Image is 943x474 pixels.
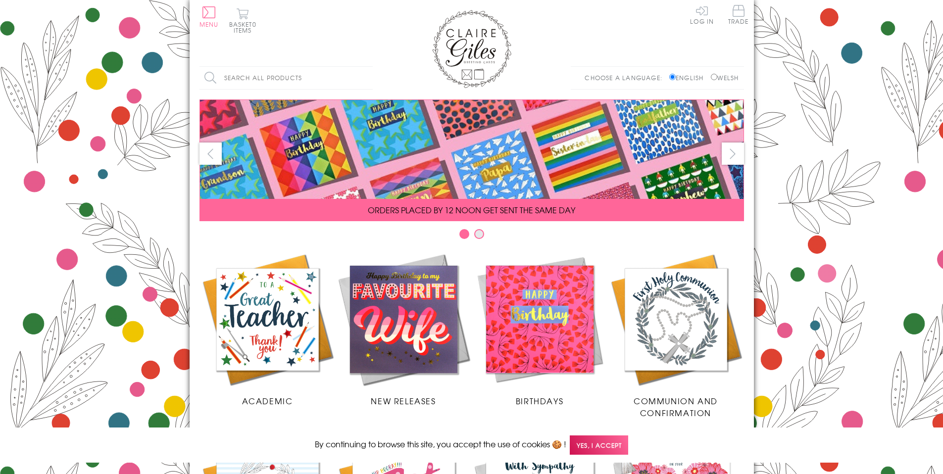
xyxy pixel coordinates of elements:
[199,229,744,244] div: Carousel Pagination
[336,251,472,407] a: New Releases
[472,251,608,407] a: Birthdays
[711,73,739,82] label: Welsh
[669,73,708,82] label: English
[371,395,436,407] span: New Releases
[368,204,575,216] span: ORDERS PLACED BY 12 NOON GET SENT THE SAME DAY
[199,142,222,165] button: prev
[585,73,667,82] p: Choose a language:
[199,251,336,407] a: Academic
[432,10,511,88] img: Claire Giles Greetings Cards
[363,67,373,89] input: Search
[728,5,749,24] span: Trade
[474,229,484,239] button: Carousel Page 2
[229,8,256,33] button: Basket0 items
[728,5,749,26] a: Trade
[690,5,714,24] a: Log In
[242,395,293,407] span: Academic
[199,6,219,27] button: Menu
[669,74,676,80] input: English
[722,142,744,165] button: next
[570,435,628,455] span: Yes, I accept
[234,20,256,35] span: 0 items
[459,229,469,239] button: Carousel Page 1 (Current Slide)
[199,20,219,29] span: Menu
[608,251,744,419] a: Communion and Confirmation
[711,74,717,80] input: Welsh
[634,395,718,419] span: Communion and Confirmation
[516,395,563,407] span: Birthdays
[199,67,373,89] input: Search all products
